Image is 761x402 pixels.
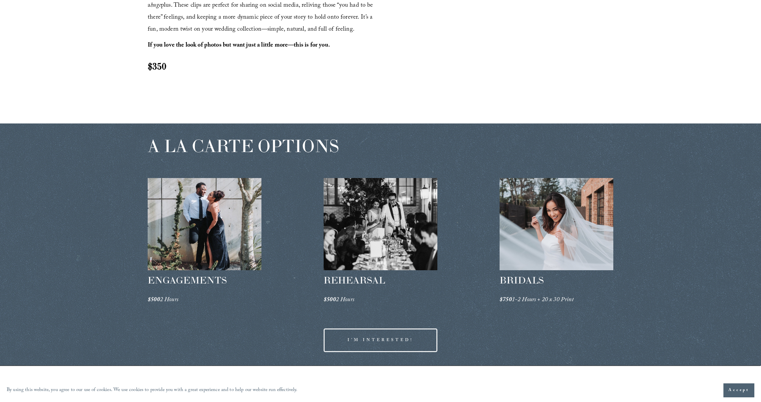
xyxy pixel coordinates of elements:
button: Accept [723,383,754,397]
strong: $350 [148,60,166,72]
span: Accept [728,387,749,394]
em: 1-2 Hours + 20 x 30 Print [512,295,574,305]
p: By using this website, you agree to our use of cookies. We use cookies to provide you with a grea... [7,386,298,395]
a: I'M INTERESTED! [324,328,437,352]
strong: If you love the look of photos but want just a little more—this is for you. [148,41,330,51]
em: 2 Hours [160,295,178,305]
span: ENGAGEMENTS [148,274,227,286]
em: huge [150,1,161,11]
span: A LA CARTE OPTIONS [148,135,339,157]
em: $500 [148,295,160,305]
em: $750 [500,295,512,305]
em: 2 Hours [336,295,354,305]
span: BRIDALS [500,274,544,286]
em: $500 [324,295,336,305]
span: REHEARSAL [324,274,385,286]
